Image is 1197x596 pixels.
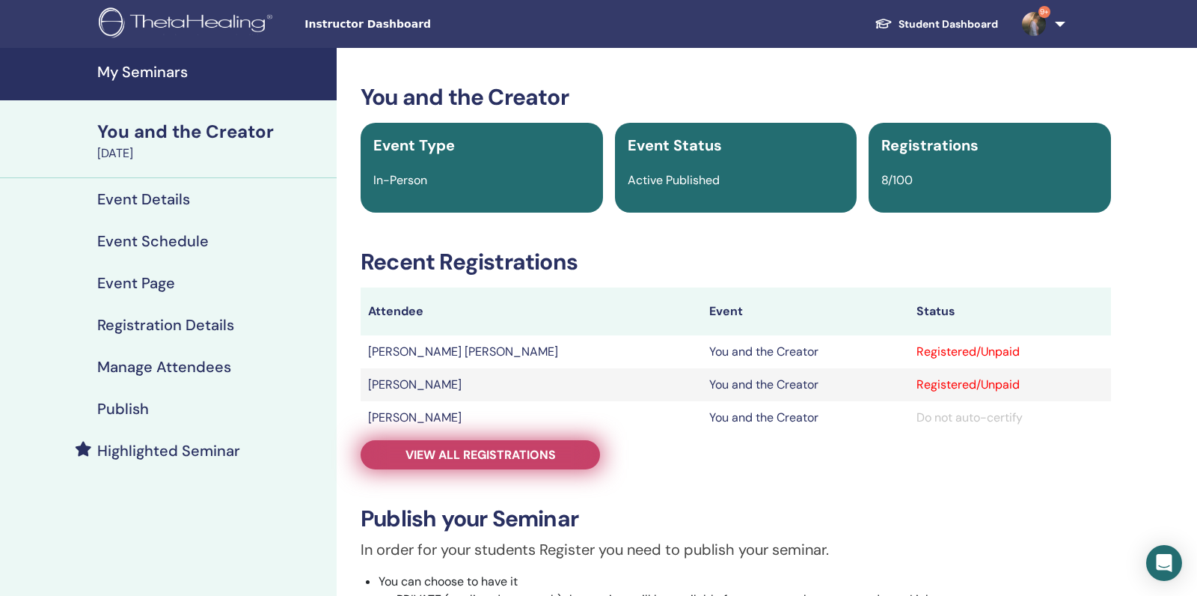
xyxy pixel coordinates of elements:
td: [PERSON_NAME] [361,401,702,434]
h4: Event Schedule [97,232,209,250]
div: You and the Creator [97,119,328,145]
div: [DATE] [97,145,328,162]
div: Open Intercom Messenger [1146,545,1182,581]
h4: Highlighted Seminar [97,442,240,460]
h4: Event Page [97,274,175,292]
p: In order for your students Register you need to publish your seminar. [361,538,1111,561]
span: Instructor Dashboard [304,16,529,32]
h3: Recent Registrations [361,249,1111,276]
h4: My Seminars [97,63,328,81]
img: graduation-cap-white.svg [875,17,893,30]
td: You and the Creator [702,401,908,434]
span: 9+ [1038,6,1050,18]
h4: Registration Details [97,316,234,334]
h4: Manage Attendees [97,358,231,376]
td: You and the Creator [702,335,908,368]
div: Registered/Unpaid [916,343,1103,361]
td: [PERSON_NAME] [361,368,702,401]
img: default.jpg [1022,12,1046,36]
span: In-Person [373,172,427,188]
a: You and the Creator[DATE] [88,119,337,162]
span: View all registrations [405,447,556,463]
a: View all registrations [361,440,600,469]
h3: You and the Creator [361,84,1111,111]
a: Student Dashboard [863,10,1010,38]
th: Attendee [361,288,702,335]
span: 8/100 [881,172,913,188]
h3: Publish your Seminar [361,505,1111,532]
td: You and the Creator [702,368,908,401]
td: [PERSON_NAME] [PERSON_NAME] [361,335,702,368]
th: Event [702,288,908,335]
span: Registrations [881,136,979,155]
span: Active Published [628,172,720,188]
h4: Event Details [97,190,190,208]
img: logo.png [99,7,278,41]
h4: Publish [97,400,149,418]
div: Do not auto-certify [916,409,1103,427]
th: Status [909,288,1111,335]
div: Registered/Unpaid [916,376,1103,394]
span: Event Type [373,136,455,155]
span: Event Status [628,136,722,155]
